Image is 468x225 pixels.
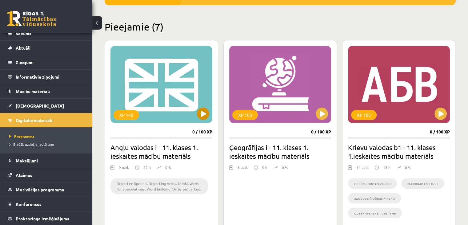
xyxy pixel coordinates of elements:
[232,110,258,120] div: XP 100
[16,187,64,192] span: Motivācijas programma
[16,88,50,94] span: Mācību materiāli
[110,143,212,160] h2: Angļu valodas i - 11. klases 1. ieskaites mācību materiāls
[16,117,52,123] span: Digitālie materiāli
[262,165,267,170] p: 9 h
[8,70,85,84] a: Informatīvie ziņojumi
[348,178,397,189] li: cпряжение глаголов
[229,143,331,160] h2: Ģeogrāfijas i - 11. klases 1. ieskaites mācību materiāls
[348,193,401,203] li: здоровый образ жизни
[8,153,85,168] a: Maksājumi
[282,165,288,170] p: 0 %
[7,11,56,26] a: Rīgas 1. Tālmācības vidusskola
[9,133,86,139] a: Programma
[143,165,151,170] p: 22 h
[383,165,390,170] p: 15 h
[8,41,85,55] a: Aktuāli
[8,182,85,197] a: Motivācijas programma
[16,172,32,178] span: Atzīmes
[8,26,85,40] a: Sākums
[8,197,85,211] a: Konferences
[9,134,34,139] span: Programma
[8,55,85,69] a: Ziņojumi
[348,208,402,218] li: сравнительная степень
[16,55,85,69] legend: Ziņojumi
[16,31,31,36] span: Sākums
[16,153,85,168] legend: Maksājumi
[405,165,411,170] p: 0 %
[110,178,208,194] li: Reported Speech. Reporting verbs. Modal verbs for speculations. Word building. Verbs pattertns.
[16,45,30,51] span: Aktuāli
[8,99,85,113] a: [DEMOGRAPHIC_DATA]
[9,142,54,147] span: Biežāk uzdotie jautājumi
[401,178,444,189] li: фазовые глаголы
[9,141,86,147] a: Biežāk uzdotie jautājumi
[16,103,64,108] span: [DEMOGRAPHIC_DATA]
[114,110,139,120] div: XP 100
[8,168,85,182] a: Atzīmes
[351,110,377,120] div: XP 100
[8,113,85,127] a: Digitālie materiāli
[348,143,450,160] h2: Krievu valodas b1 - 11. klases 1.ieskaites mācību materiāls
[105,21,456,33] h2: Pieejamie (7)
[165,165,171,170] p: 0 %
[238,165,248,174] div: 6 uzd.
[8,84,85,98] a: Mācību materiāli
[119,165,129,174] div: 9 uzd.
[16,70,85,84] legend: Informatīvie ziņojumi
[356,165,369,174] div: 14 uzd.
[16,201,42,207] span: Konferences
[16,216,69,221] span: Proktoringa izmēģinājums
